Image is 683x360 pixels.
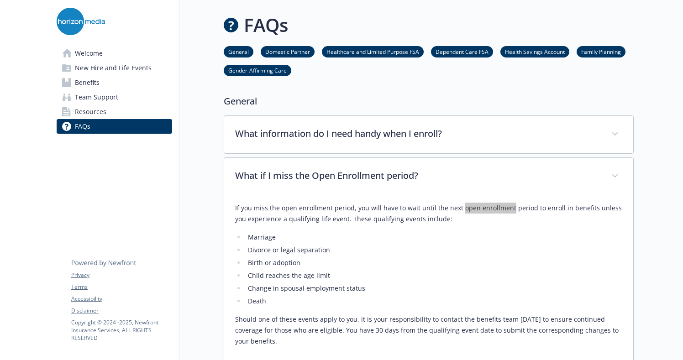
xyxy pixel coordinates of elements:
a: Disclaimer [71,307,172,315]
a: New Hire and Life Events [57,61,172,75]
a: General [224,47,253,56]
li: Change in spousal employment status [245,283,622,294]
a: Benefits [57,75,172,90]
p: If you miss the open enrollment period, you will have to wait until the next open enrollment peri... [235,203,622,224]
a: Family Planning [577,47,625,56]
a: Healthcare and Limited Purpose FSA [322,47,424,56]
a: Dependent Care FSA [431,47,493,56]
li: Death [245,296,622,307]
a: Terms [71,283,172,291]
a: Domestic Partner [261,47,315,56]
p: Should one of these events apply to you, it is your responsibility to contact the benefits team [... [235,314,622,347]
a: Team Support [57,90,172,104]
a: Accessibility [71,295,172,303]
a: Welcome [57,46,172,61]
p: Copyright © 2024 - 2025 , Newfront Insurance Services, ALL RIGHTS RESERVED [71,318,172,342]
span: FAQs [75,119,90,134]
a: FAQs [57,119,172,134]
a: Resources [57,104,172,119]
span: New Hire and Life Events [75,61,152,75]
li: Marriage [245,232,622,243]
span: Welcome [75,46,103,61]
li: Birth or adoption [245,257,622,268]
div: What information do I need handy when I enroll? [224,116,633,153]
a: Gender-Affirming Care [224,66,291,74]
div: What if I miss the Open Enrollment period? [224,158,633,195]
a: Health Savings Account [500,47,569,56]
span: Team Support [75,90,118,104]
p: What information do I need handy when I enroll? [235,127,600,141]
li: Divorce or legal separation [245,245,622,256]
p: General [224,94,634,108]
a: Privacy [71,271,172,279]
p: What if I miss the Open Enrollment period? [235,169,600,183]
span: Benefits [75,75,100,90]
li: Child reaches the age limit [245,270,622,281]
span: Resources [75,104,106,119]
h1: FAQs [244,11,288,39]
